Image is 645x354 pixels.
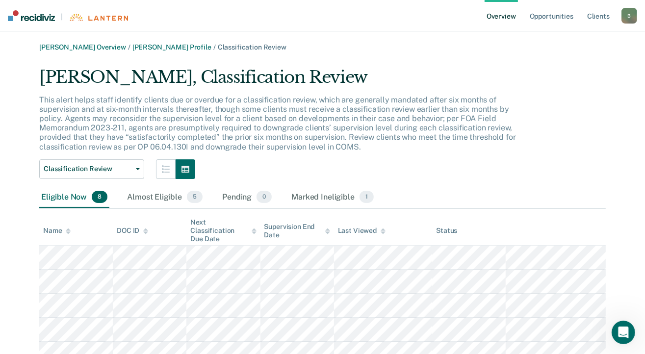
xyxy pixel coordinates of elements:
[55,13,69,21] span: |
[39,159,144,179] button: Classification Review
[8,10,128,21] a: |
[39,95,516,152] p: This alert helps staff identify clients due or overdue for a classification review, which are gen...
[126,43,132,51] span: /
[92,191,107,203] span: 8
[360,191,374,203] span: 1
[117,227,148,235] div: DOC ID
[44,165,132,173] span: Classification Review
[436,227,457,235] div: Status
[39,43,126,51] a: [PERSON_NAME] Overview
[132,43,211,51] a: [PERSON_NAME] Profile
[39,187,109,208] div: Eligible Now8
[220,187,274,208] div: Pending0
[39,67,523,95] div: [PERSON_NAME], Classification Review
[621,8,637,24] button: B
[338,227,386,235] div: Last Viewed
[289,187,376,208] div: Marked Ineligible1
[257,191,272,203] span: 0
[8,10,55,21] img: Recidiviz
[264,223,330,239] div: Supervision End Date
[190,218,256,243] div: Next Classification Due Date
[211,43,218,51] span: /
[125,187,205,208] div: Almost Eligible5
[69,14,128,21] img: Lantern
[218,43,286,51] span: Classification Review
[187,191,203,203] span: 5
[612,321,635,344] iframe: Intercom live chat
[43,227,71,235] div: Name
